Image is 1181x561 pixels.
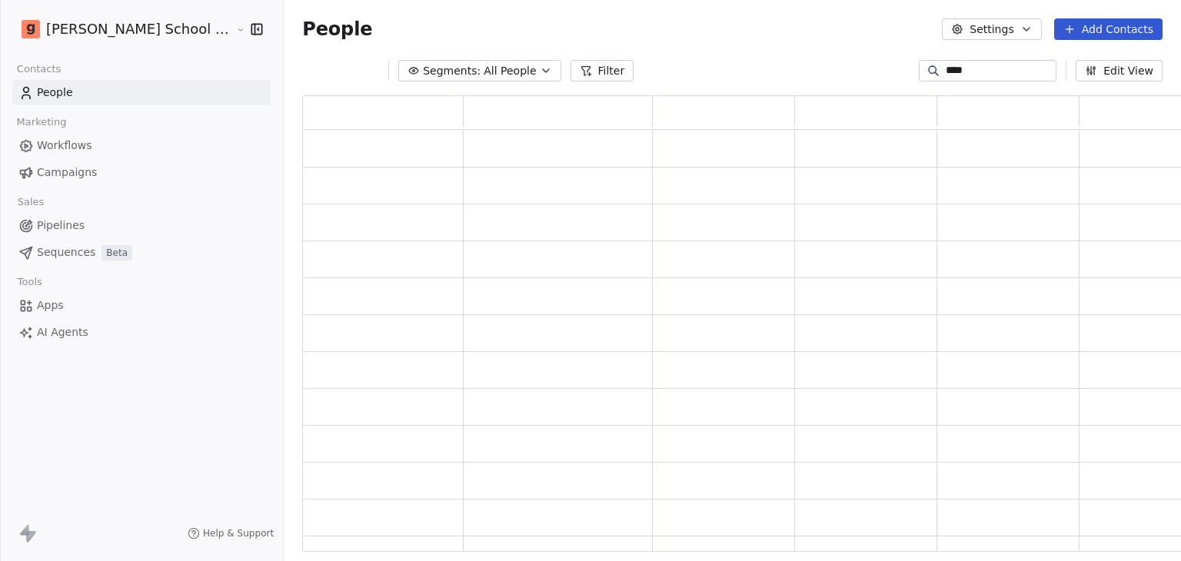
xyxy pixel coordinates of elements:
span: Contacts [10,58,68,81]
a: Apps [12,293,271,318]
a: Help & Support [188,527,274,539]
span: AI Agents [37,324,88,340]
span: Workflows [37,138,92,154]
span: People [302,18,372,41]
span: Sales [11,191,51,214]
button: Settings [942,18,1041,40]
a: People [12,80,271,105]
span: [PERSON_NAME] School of Finance LLP [46,19,232,39]
span: Pipelines [37,217,85,234]
a: Pipelines [12,213,271,238]
a: AI Agents [12,320,271,345]
a: SequencesBeta [12,240,271,265]
a: Campaigns [12,160,271,185]
span: All People [484,63,536,79]
span: Marketing [10,111,73,134]
span: Campaigns [37,164,97,181]
span: People [37,85,73,101]
span: Beta [101,245,132,261]
span: Apps [37,297,64,314]
span: Segments: [423,63,481,79]
span: Sequences [37,244,95,261]
span: Tools [11,271,48,294]
button: Filter [571,60,634,81]
button: Edit View [1076,60,1163,81]
img: Goela%20School%20Logos%20(4).png [22,20,40,38]
button: [PERSON_NAME] School of Finance LLP [18,16,225,42]
button: Add Contacts [1054,18,1163,40]
span: Help & Support [203,527,274,539]
a: Workflows [12,133,271,158]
